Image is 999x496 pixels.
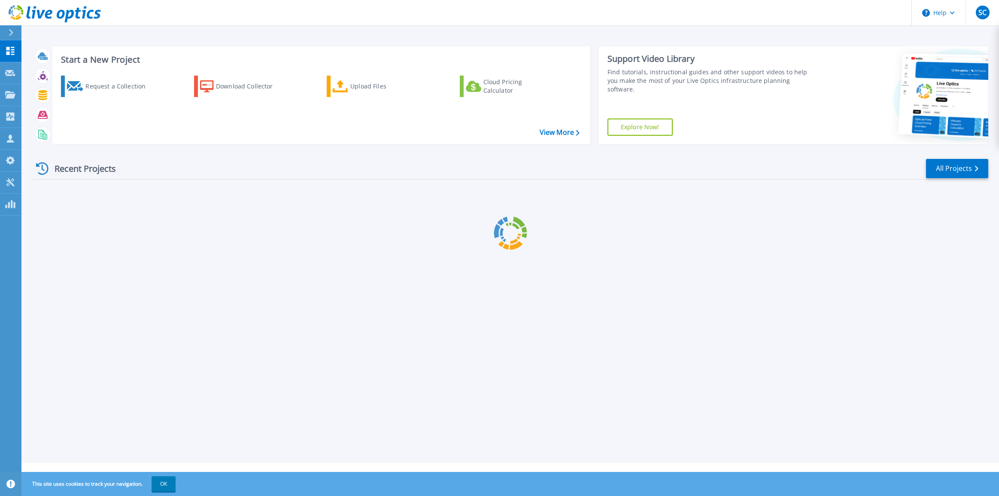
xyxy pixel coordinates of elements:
[33,158,128,179] div: Recent Projects
[540,128,580,137] a: View More
[327,76,422,97] a: Upload Files
[61,55,579,64] h3: Start a New Project
[978,9,987,16] span: SC
[607,53,808,64] div: Support Video Library
[607,119,673,136] a: Explore Now!
[61,76,157,97] a: Request a Collection
[216,78,285,95] div: Download Collector
[85,78,154,95] div: Request a Collection
[350,78,419,95] div: Upload Files
[607,68,808,94] div: Find tutorials, instructional guides and other support videos to help you make the most of your L...
[483,78,552,95] div: Cloud Pricing Calculator
[152,476,176,492] button: OK
[194,76,290,97] a: Download Collector
[460,76,556,97] a: Cloud Pricing Calculator
[926,159,988,178] a: All Projects
[24,476,176,492] span: This site uses cookies to track your navigation.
